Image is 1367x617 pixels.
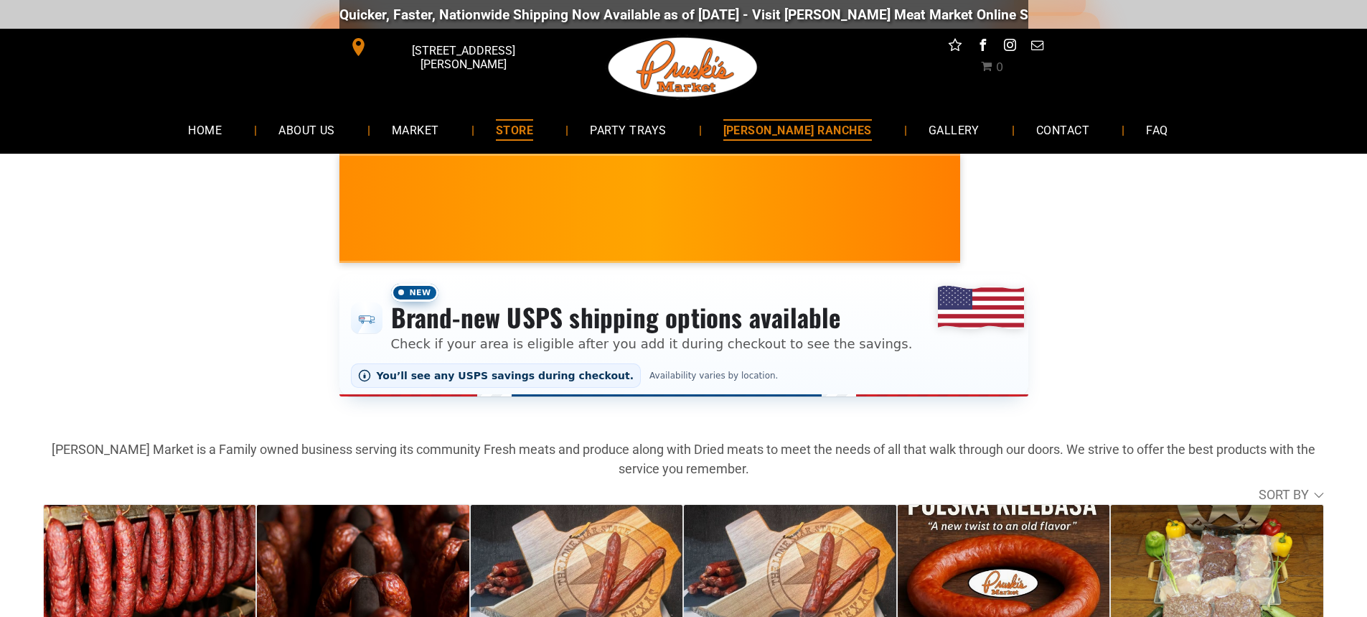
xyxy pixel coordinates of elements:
a: email [1028,36,1046,58]
span: [PERSON_NAME] RANCHES [723,119,872,140]
a: ABOUT US [257,111,357,149]
div: Shipping options announcement [339,274,1028,396]
a: [STREET_ADDRESS][PERSON_NAME] [339,36,559,58]
span: You’ll see any USPS savings during checkout. [377,370,634,381]
span: 0 [996,60,1003,74]
span: [STREET_ADDRESS][PERSON_NAME] [370,37,555,78]
a: FAQ [1124,111,1189,149]
span: [PERSON_NAME] MARKET [957,218,1239,241]
div: Quicker, Faster, Nationwide Shipping Now Available as of [DATE] - Visit [PERSON_NAME] Meat Market... [336,6,1205,23]
a: CONTACT [1015,111,1111,149]
img: Pruski-s+Market+HQ+Logo2-1920w.png [606,29,761,106]
span: Availability varies by location. [647,371,781,381]
a: instagram [1000,36,1019,58]
a: GALLERY [907,111,1001,149]
a: HOME [166,111,243,149]
a: [PERSON_NAME] RANCHES [702,111,893,149]
a: STORE [474,111,555,149]
a: MARKET [370,111,461,149]
span: New [391,284,438,302]
a: Social network [946,36,964,58]
a: facebook [973,36,992,58]
strong: [PERSON_NAME] Market is a Family owned business serving its community Fresh meats and produce alo... [52,442,1315,476]
p: Check if your area is eligible after you add it during checkout to see the savings. [391,334,913,353]
h3: Brand-new USPS shipping options available [391,302,913,333]
a: PARTY TRAYS [568,111,687,149]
